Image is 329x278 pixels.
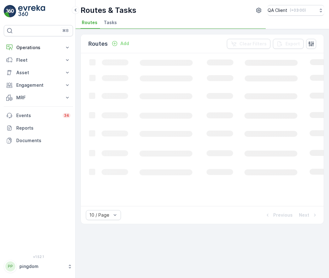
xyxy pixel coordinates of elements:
button: Engagement [4,79,73,91]
button: Fleet [4,54,73,66]
a: Documents [4,134,73,147]
button: QA Client(+03:00) [268,5,324,16]
p: Reports [16,125,70,131]
button: Add [109,40,132,47]
p: Fleet [16,57,60,63]
span: Routes [82,19,97,26]
span: v 1.52.1 [4,255,73,259]
p: MRF [16,95,60,101]
button: Operations [4,41,73,54]
button: Asset [4,66,73,79]
p: 34 [64,113,69,118]
p: Previous [273,212,293,218]
p: Asset [16,69,60,76]
p: Next [299,212,309,218]
p: pingdom [19,263,64,270]
a: Events34 [4,109,73,122]
button: Export [273,39,304,49]
p: ( +03:00 ) [290,8,306,13]
p: Clear Filters [239,41,267,47]
p: Routes [88,39,108,48]
span: Tasks [104,19,117,26]
p: Operations [16,44,60,51]
p: Documents [16,137,70,144]
img: logo [4,5,16,18]
button: Next [298,211,319,219]
p: Events [16,112,59,119]
div: PP [5,261,15,271]
button: Previous [264,211,293,219]
p: ⌘B [62,28,69,33]
button: PPpingdom [4,260,73,273]
a: Reports [4,122,73,134]
img: logo_light-DOdMpM7g.png [18,5,45,18]
button: MRF [4,91,73,104]
p: Engagement [16,82,60,88]
button: Clear Filters [227,39,270,49]
p: Export [285,41,300,47]
p: QA Client [268,7,287,13]
p: Add [120,40,129,47]
p: Routes & Tasks [81,5,136,15]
